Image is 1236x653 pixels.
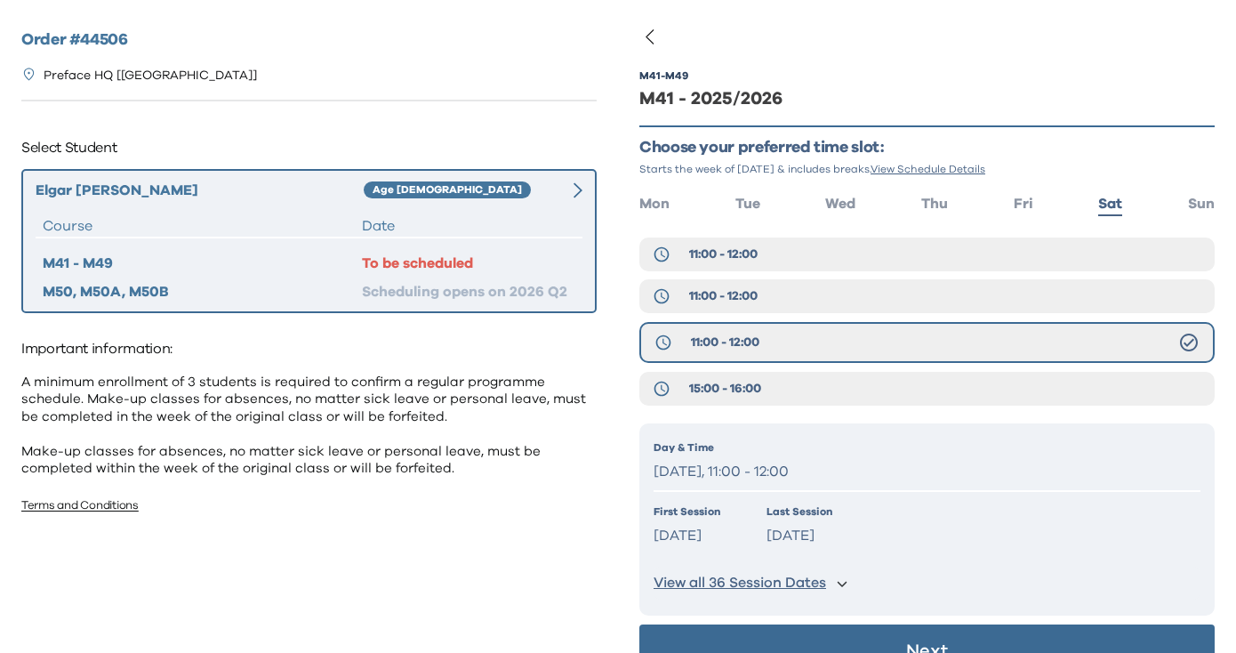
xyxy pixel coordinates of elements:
[362,215,575,237] div: Date
[735,197,760,211] span: Tue
[654,523,720,549] p: [DATE]
[639,322,1215,363] button: 11:00 - 12:00
[362,253,575,274] div: To be scheduled
[43,215,362,237] div: Course
[654,574,826,593] p: View all 36 Session Dates
[1098,197,1122,211] span: Sat
[43,281,362,302] div: M50, M50A, M50B
[691,334,759,351] span: 11:00 - 12:00
[639,279,1215,313] button: 11:00 - 12:00
[654,567,1200,600] button: View all 36 Session Dates
[921,197,948,211] span: Thu
[639,197,670,211] span: Mon
[639,372,1215,406] button: 15:00 - 16:00
[639,162,1215,176] p: Starts the week of [DATE] & includes breaks.
[43,253,362,274] div: M41 - M49
[639,138,1215,158] p: Choose your preferred time slot:
[21,133,597,162] p: Select Student
[21,374,597,478] p: A minimum enrollment of 3 students is required to confirm a regular programme schedule. Make-up c...
[21,28,597,52] h2: Order # 44506
[1188,197,1215,211] span: Sun
[766,504,832,520] p: Last Session
[689,287,758,305] span: 11:00 - 12:00
[825,197,855,211] span: Wed
[1014,197,1033,211] span: Fri
[21,500,139,512] a: Terms and Conditions
[36,180,364,201] div: Elgar [PERSON_NAME]
[766,523,832,549] p: [DATE]
[44,67,257,85] p: Preface HQ [[GEOGRAPHIC_DATA]]
[639,86,1215,111] div: M41 - 2025/2026
[364,181,531,199] div: Age [DEMOGRAPHIC_DATA]
[689,380,761,398] span: 15:00 - 16:00
[689,246,758,263] span: 11:00 - 12:00
[639,238,1215,271] button: 11:00 - 12:00
[362,281,575,302] div: Scheduling opens on 2026 Q2
[639,69,688,83] div: M41 - M49
[654,439,1200,455] p: Day & Time
[654,459,1200,485] p: [DATE], 11:00 - 12:00
[21,335,597,363] p: Important information:
[654,504,720,520] p: First Session
[871,164,985,174] span: View Schedule Details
